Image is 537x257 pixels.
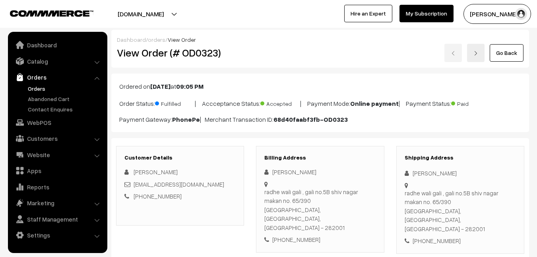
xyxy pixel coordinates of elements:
a: Dashboard [10,38,105,52]
a: Apps [10,164,105,178]
a: Hire an Expert [344,5,392,22]
a: Abandoned Cart [26,95,105,103]
b: 68d40faabf3fb-OD0323 [273,115,348,123]
img: right-arrow.png [473,51,478,56]
a: Dashboard [117,36,146,43]
div: [PERSON_NAME] [264,167,376,177]
span: Paid [451,97,491,108]
b: Online payment [350,99,399,107]
button: [DOMAIN_NAME] [90,4,192,24]
a: Catalog [10,54,105,68]
p: Payment Gateway: | Merchant Transaction ID: [119,115,521,124]
a: Marketing [10,196,105,210]
p: Ordered on at [119,82,521,91]
div: radhe wali gali , gali no.5B shiv nagar makan no. 65/390 [GEOGRAPHIC_DATA], [GEOGRAPHIC_DATA], [G... [405,189,516,234]
span: View Order [168,36,196,43]
a: Website [10,148,105,162]
a: [EMAIL_ADDRESS][DOMAIN_NAME] [134,181,224,188]
b: 09:05 PM [176,82,204,90]
div: [PERSON_NAME] [405,169,516,178]
img: user [515,8,527,20]
button: [PERSON_NAME] [463,4,531,24]
h3: Customer Details [124,154,236,161]
a: Settings [10,228,105,242]
span: Accepted [260,97,300,108]
a: Reports [10,180,105,194]
h3: Shipping Address [405,154,516,161]
b: [DATE] [150,82,171,90]
a: Contact Enquires [26,105,105,113]
a: Orders [26,84,105,93]
a: Go Back [490,44,523,62]
div: radhe wali gali , gali no.5B shiv nagar makan no. 65/390 [GEOGRAPHIC_DATA], [GEOGRAPHIC_DATA], [G... [264,187,376,232]
span: [PERSON_NAME] [134,168,178,175]
a: Orders [10,70,105,84]
b: PhonePe [172,115,200,123]
a: orders [148,36,165,43]
a: My Subscription [399,5,454,22]
div: [PHONE_NUMBER] [264,235,376,244]
a: COMMMERCE [10,8,79,18]
p: Order Status: | Accceptance Status: | Payment Mode: | Payment Status: [119,97,521,108]
span: Fulfilled [155,97,195,108]
div: [PHONE_NUMBER] [405,236,516,245]
a: WebPOS [10,115,105,130]
a: [PHONE_NUMBER] [134,193,182,200]
img: COMMMERCE [10,10,93,16]
a: Staff Management [10,212,105,226]
h3: Billing Address [264,154,376,161]
h2: View Order (# OD0323) [117,47,244,59]
div: / / [117,35,523,44]
a: Customers [10,131,105,146]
